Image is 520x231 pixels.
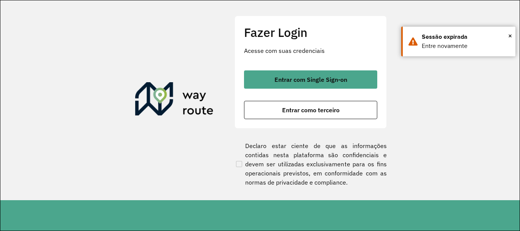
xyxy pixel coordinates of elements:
button: button [244,101,377,119]
button: Close [508,30,512,41]
span: Entrar como terceiro [282,107,340,113]
label: Declaro estar ciente de que as informações contidas nesta plataforma são confidenciais e devem se... [234,141,387,187]
img: Roteirizador AmbevTech [135,82,214,119]
span: Entrar com Single Sign-on [274,76,347,83]
span: × [508,30,512,41]
h2: Fazer Login [244,25,377,40]
div: Entre novamente [422,41,510,51]
p: Acesse com suas credenciais [244,46,377,55]
button: button [244,70,377,89]
div: Sessão expirada [422,32,510,41]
